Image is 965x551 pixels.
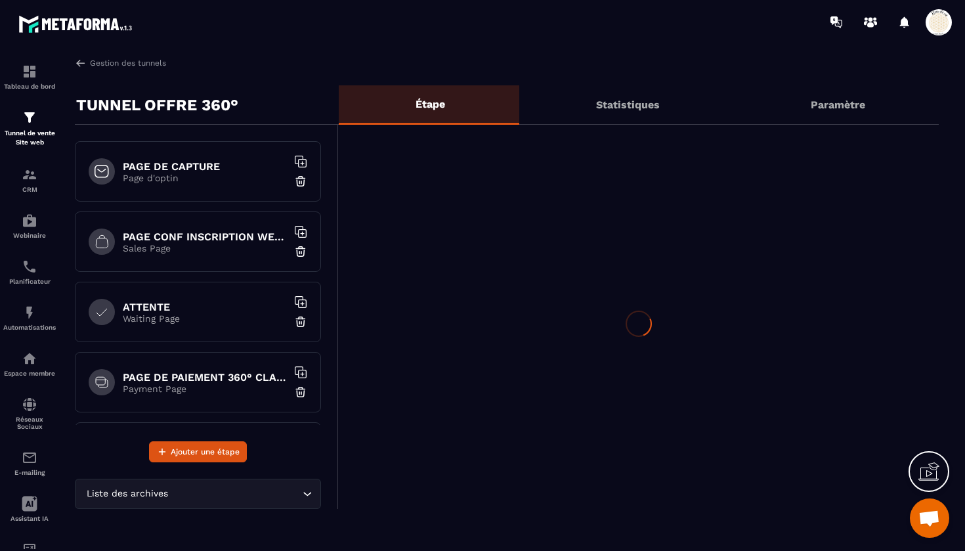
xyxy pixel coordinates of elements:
[83,487,171,501] span: Liste des archives
[123,243,287,253] p: Sales Page
[3,469,56,476] p: E-mailing
[3,387,56,440] a: social-networksocial-networkRéseaux Sociaux
[3,295,56,341] a: automationsautomationsAutomatisations
[123,384,287,394] p: Payment Page
[22,213,37,229] img: automations
[3,83,56,90] p: Tableau de bord
[22,167,37,183] img: formation
[404,97,420,112] img: bars-o.4a397970.svg
[75,57,166,69] a: Gestion des tunnels
[3,515,56,522] p: Assistant IA
[3,486,56,532] a: Assistant IA
[123,231,287,243] h6: PAGE CONF INSCRIPTION WEBINAIRE
[75,479,321,509] div: Search for option
[585,97,601,113] img: stats.20deebd0.svg
[75,57,87,69] img: arrow
[171,445,240,458] span: Ajouter une étape
[3,440,56,486] a: emailemailE-mailing
[171,487,299,501] input: Search for option
[423,98,453,110] p: Étape
[3,370,56,377] p: Espace membre
[3,100,56,157] a: formationformationTunnel de vente Site web
[3,129,56,147] p: Tunnel de vente Site web
[819,99,873,111] p: Paramètre
[3,278,56,285] p: Planificateur
[3,54,56,100] a: formationformationTableau de bord
[294,245,307,258] img: trash
[3,341,56,387] a: automationsautomationsEspace membre
[123,313,287,324] p: Waiting Page
[123,371,287,384] h6: PAGE DE PAIEMENT 360° CLASSIQUE
[76,92,238,118] p: TUNNEL OFFRE 360°
[604,99,668,111] p: Statistiques
[294,175,307,188] img: trash
[18,12,137,36] img: logo
[22,450,37,466] img: email
[3,157,56,203] a: formationformationCRM
[22,397,37,412] img: social-network
[3,324,56,331] p: Automatisations
[910,498,949,538] div: Ouvrir le chat
[3,249,56,295] a: schedulerschedulerPlanificateur
[3,232,56,239] p: Webinaire
[123,301,287,313] h6: ATTENTE
[294,315,307,328] img: trash
[22,64,37,79] img: formation
[3,416,56,430] p: Réseaux Sociaux
[22,110,37,125] img: formation
[123,160,287,173] h6: PAGE DE CAPTURE
[294,386,307,399] img: trash
[800,97,815,113] img: setting-gr.5f69749f.svg
[3,186,56,193] p: CRM
[123,173,287,183] p: Page d'optin
[22,305,37,320] img: automations
[149,441,247,462] button: Ajouter une étape
[3,203,56,249] a: automationsautomationsWebinaire
[22,351,37,366] img: automations
[22,259,37,275] img: scheduler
